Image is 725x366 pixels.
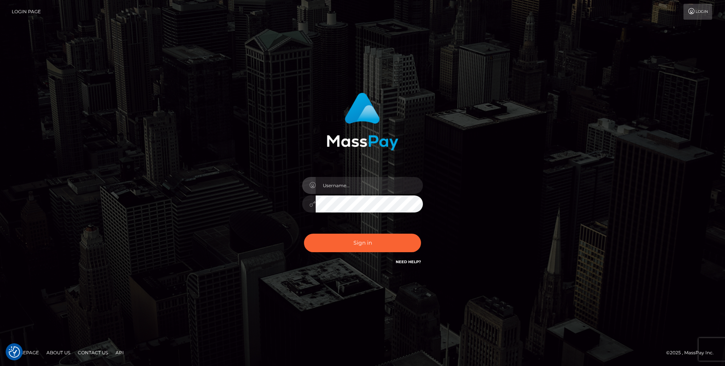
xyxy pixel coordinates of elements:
[113,347,127,358] a: API
[304,234,421,252] button: Sign in
[12,4,41,20] a: Login Page
[316,177,423,194] input: Username...
[8,347,42,358] a: Homepage
[43,347,73,358] a: About Us
[666,349,719,357] div: © 2025 , MassPay Inc.
[9,346,20,358] button: Consent Preferences
[396,259,421,264] a: Need Help?
[683,4,712,20] a: Login
[9,346,20,358] img: Revisit consent button
[327,93,398,150] img: MassPay Login
[75,347,111,358] a: Contact Us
